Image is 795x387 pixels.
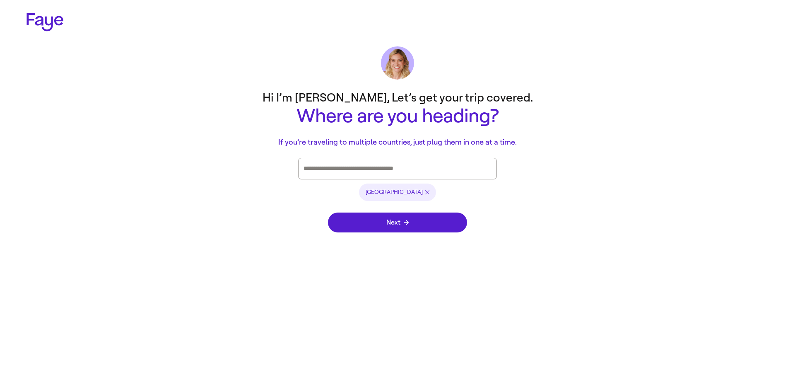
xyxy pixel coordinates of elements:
li: [GEOGRAPHIC_DATA] [359,184,436,201]
div: Press enter after you type each destination [304,158,491,179]
p: Hi I’m [PERSON_NAME], Let’s get your trip covered. [232,89,563,106]
button: Next [328,213,467,232]
p: If you’re traveling to multiple countries, just plug them in one at a time. [232,137,563,148]
h1: Where are you heading? [232,106,563,127]
span: Next [386,219,409,226]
